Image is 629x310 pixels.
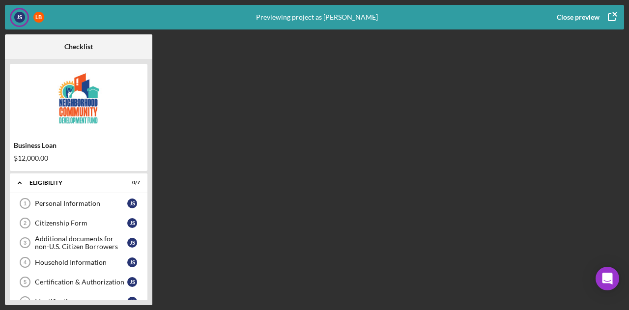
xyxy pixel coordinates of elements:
b: Checklist [64,43,93,51]
div: Business Loan [14,141,143,149]
div: $12,000.00 [14,154,143,162]
div: Eligibility [29,180,115,186]
div: J S [127,238,137,248]
tspan: 2 [24,220,27,226]
img: Product logo [10,69,147,128]
tspan: 5 [24,279,27,285]
tspan: 6 [24,299,27,305]
div: Certification & Authorization [35,278,127,286]
tspan: 4 [24,259,27,265]
div: J S [127,218,137,228]
div: 0 / 7 [122,180,140,186]
div: J S [127,297,137,307]
div: Previewing project as [PERSON_NAME] [256,5,378,29]
div: L B [33,12,44,23]
div: Identification [35,298,127,306]
div: Close preview [557,7,600,27]
div: Household Information [35,258,127,266]
div: J S [127,277,137,287]
div: Personal Information [35,199,127,207]
div: J S [127,257,137,267]
div: J S [14,12,25,23]
div: Additional documents for non-U.S. Citizen Borrowers [35,235,127,251]
tspan: 3 [24,240,27,246]
tspan: 1 [24,200,27,206]
div: J S [127,198,137,208]
div: Citizenship Form [35,219,127,227]
button: Close preview [547,7,624,27]
div: Open Intercom Messenger [596,267,619,290]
